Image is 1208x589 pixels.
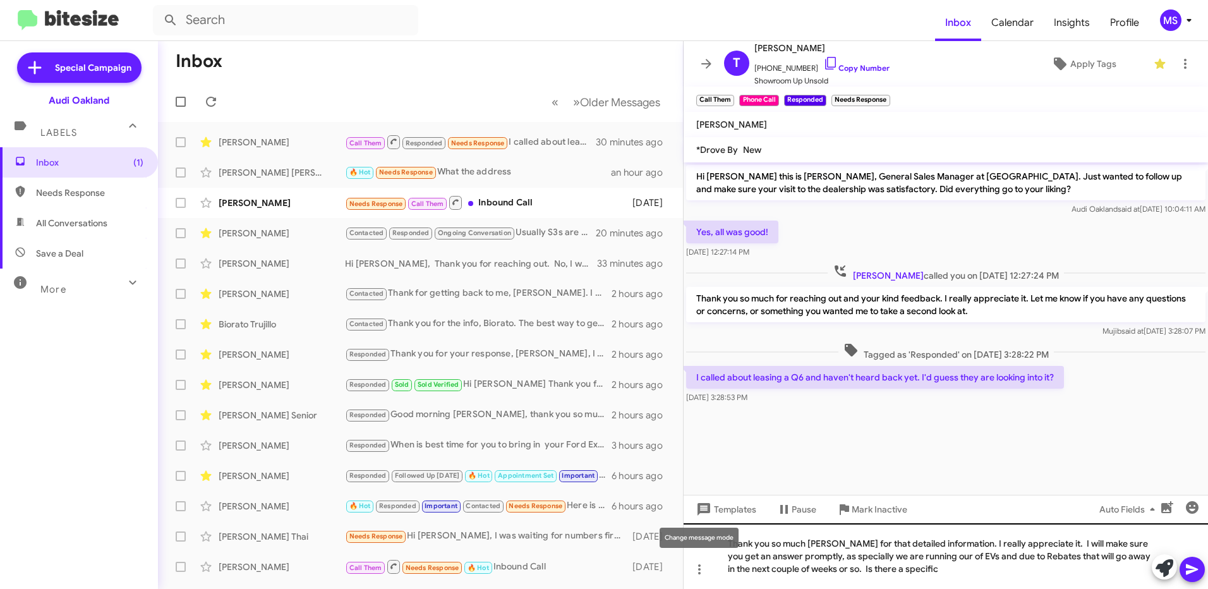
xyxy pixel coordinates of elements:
div: 6 hours ago [612,470,673,482]
small: Responded [784,95,826,106]
div: 2 hours ago [612,318,673,331]
div: [PERSON_NAME] [219,227,345,240]
button: Mark Inactive [826,498,917,521]
span: More [40,284,66,295]
small: Needs Response [831,95,890,106]
span: Call Them [411,200,444,208]
span: [DATE] 12:27:14 PM [686,247,749,257]
a: Copy Number [823,63,890,73]
div: 2 hours ago [612,348,673,361]
div: Thank you so much [PERSON_NAME] for that detailed information. I really appreciate it. I will mak... [684,523,1208,589]
span: 🔥 Hot [468,471,490,480]
div: Thank you for the info, Biorato. The best way to get you the most accurate and highest offer for ... [345,317,612,331]
div: [DATE] [627,530,673,543]
div: [PERSON_NAME] [219,348,345,361]
span: Mark Inactive [852,498,907,521]
div: [PERSON_NAME] Senior [219,409,345,422]
div: 33 minutes ago [597,257,673,270]
span: Older Messages [580,95,660,109]
p: I called about leasing a Q6 and haven't heard back yet. I'd guess they are looking into it? [686,366,1064,389]
button: MS [1149,9,1194,31]
span: » [573,94,580,110]
span: Responded [349,380,387,389]
div: [PERSON_NAME] Thai [219,530,345,543]
div: [PERSON_NAME] [219,288,345,300]
span: [PERSON_NAME] [696,119,767,130]
div: Hi [PERSON_NAME], I was waiting for numbers first. [345,529,627,543]
span: Save a Deal [36,247,83,260]
button: Auto Fields [1089,498,1170,521]
button: Apply Tags [1019,52,1147,75]
span: Needs Response [509,502,562,510]
span: Mujib [DATE] 3:28:07 PM [1102,326,1205,336]
span: said at [1118,204,1140,214]
span: Contacted [349,320,384,328]
span: Labels [40,127,77,138]
span: 🔥 Hot [349,168,371,176]
span: Ongoing Conversation [438,229,511,237]
div: [PERSON_NAME] [219,197,345,209]
span: Sold [395,380,409,389]
span: Followed Up [DATE] [395,471,460,480]
div: Good morning [PERSON_NAME], thank you so much for reaching out. What day works best for you to st... [345,408,612,422]
div: Thank you for the information, Oyebola. I’ll take another look and let you know if there’s any po... [345,468,612,483]
div: [PERSON_NAME] [219,470,345,482]
span: Templates [694,498,756,521]
div: Hi [PERSON_NAME] Thank you for reaching out. We’ll be happy to assist with your verification at A... [345,377,612,392]
span: said at [1121,326,1144,336]
span: Important [425,502,457,510]
div: [PERSON_NAME] [219,136,345,149]
span: Call Them [349,139,382,147]
span: Needs Response [451,139,505,147]
div: 20 minutes ago [597,227,673,240]
span: Inbox [36,156,143,169]
span: Needs Response [379,168,433,176]
span: Insights [1044,4,1100,41]
div: 6 hours ago [612,500,673,513]
span: [PERSON_NAME] [853,270,924,281]
div: Thank you for your response, [PERSON_NAME], I really appreciate it. What day works best for you t... [345,347,612,361]
span: Contacted [466,502,500,510]
small: Call Them [696,95,734,106]
div: Audi Oakland [49,94,109,107]
div: 2 hours ago [612,288,673,300]
span: Needs Response [349,532,403,540]
span: Pause [792,498,816,521]
span: Needs Response [36,186,143,199]
span: Responded [349,350,387,358]
span: 🔥 Hot [349,502,371,510]
span: All Conversations [36,217,107,229]
div: Thank for getting back to me, [PERSON_NAME]. I am reaching out because there’s high demand for cl... [345,286,612,301]
small: Phone Call [739,95,778,106]
span: Sold Verified [418,380,459,389]
span: Responded [349,411,387,419]
span: Special Campaign [55,61,131,74]
div: Here is what I want 1. A green Audi hybrid Or 2. A Audi hybrid with a place for me to rest my pho... [345,499,612,513]
button: Next [565,89,668,115]
span: *Drove By [696,144,738,155]
div: What the address [345,165,611,179]
button: Templates [684,498,766,521]
a: Calendar [981,4,1044,41]
span: Showroom Up Unsold [754,75,890,87]
div: an hour ago [611,166,673,179]
div: Inbound Call [345,195,627,210]
span: Tagged as 'Responded' on [DATE] 3:28:22 PM [838,343,1054,361]
div: [PERSON_NAME] [219,257,345,270]
span: Responded [349,471,387,480]
span: « [552,94,559,110]
span: Needs Response [406,564,459,572]
div: 30 minutes ago [597,136,673,149]
button: Previous [544,89,566,115]
p: Yes, all was good! [686,221,778,243]
p: Hi [PERSON_NAME] this is [PERSON_NAME], General Sales Manager at [GEOGRAPHIC_DATA]. Just wanted t... [686,165,1205,200]
div: I called about leasing a Q6 and haven't heard back yet. I'd guess they are looking into it? [345,134,597,150]
div: 2 hours ago [612,409,673,422]
input: Search [153,5,418,35]
a: Profile [1100,4,1149,41]
p: Thank you so much for reaching out and your kind feedback. I really appreciate it. Let me know if... [686,287,1205,322]
span: Apply Tags [1070,52,1116,75]
span: [PERSON_NAME] [754,40,890,56]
